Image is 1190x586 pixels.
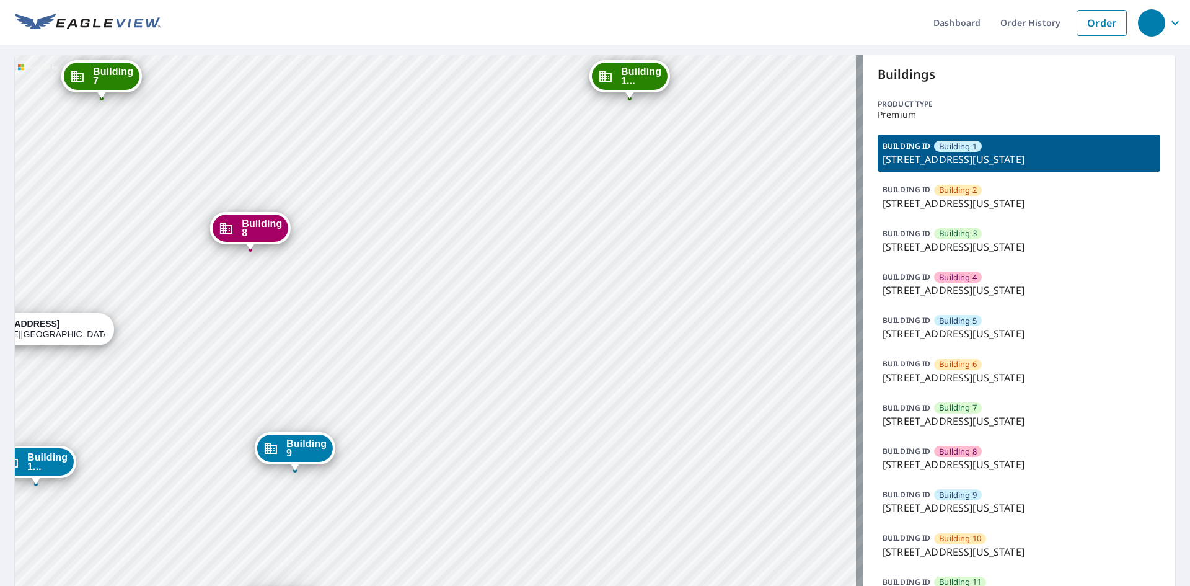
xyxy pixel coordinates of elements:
[242,219,282,238] span: Building 8
[939,184,977,196] span: Building 2
[883,489,930,500] p: BUILDING ID
[883,228,930,239] p: BUILDING ID
[93,67,133,86] span: Building 7
[883,500,1155,515] p: [STREET_ADDRESS][US_STATE]
[939,446,977,458] span: Building 8
[210,212,291,251] div: Dropped pin, building Building 8, Commercial property, 5951 North London Avenue Kansas City, MO 6...
[621,67,661,86] span: Building 1...
[27,453,68,471] span: Building 1...
[939,358,977,370] span: Building 6
[878,99,1160,110] p: Product type
[883,326,1155,341] p: [STREET_ADDRESS][US_STATE]
[883,544,1155,559] p: [STREET_ADDRESS][US_STATE]
[883,414,1155,428] p: [STREET_ADDRESS][US_STATE]
[61,60,142,99] div: Dropped pin, building Building 7, Commercial property, 5951 North London Avenue Kansas City, MO 6...
[286,439,327,458] span: Building 9
[883,272,930,282] p: BUILDING ID
[883,196,1155,211] p: [STREET_ADDRESS][US_STATE]
[883,533,930,543] p: BUILDING ID
[883,152,1155,167] p: [STREET_ADDRESS][US_STATE]
[883,184,930,195] p: BUILDING ID
[255,432,335,471] div: Dropped pin, building Building 9, Commercial property, 5951 North London Avenue Kansas City, MO 6...
[878,110,1160,120] p: Premium
[15,14,161,32] img: EV Logo
[883,446,930,456] p: BUILDING ID
[939,402,977,414] span: Building 7
[883,141,930,151] p: BUILDING ID
[589,60,670,99] div: Dropped pin, building Building 19, Commercial property, 5951 North London Avenue Kansas City, MO ...
[1077,10,1127,36] a: Order
[939,141,977,153] span: Building 1
[939,533,981,544] span: Building 10
[939,315,977,327] span: Building 5
[878,65,1160,84] p: Buildings
[939,228,977,239] span: Building 3
[883,370,1155,385] p: [STREET_ADDRESS][US_STATE]
[939,272,977,283] span: Building 4
[883,315,930,326] p: BUILDING ID
[883,457,1155,472] p: [STREET_ADDRESS][US_STATE]
[939,489,977,501] span: Building 9
[883,358,930,369] p: BUILDING ID
[883,239,1155,254] p: [STREET_ADDRESS][US_STATE]
[883,402,930,413] p: BUILDING ID
[883,283,1155,298] p: [STREET_ADDRESS][US_STATE]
